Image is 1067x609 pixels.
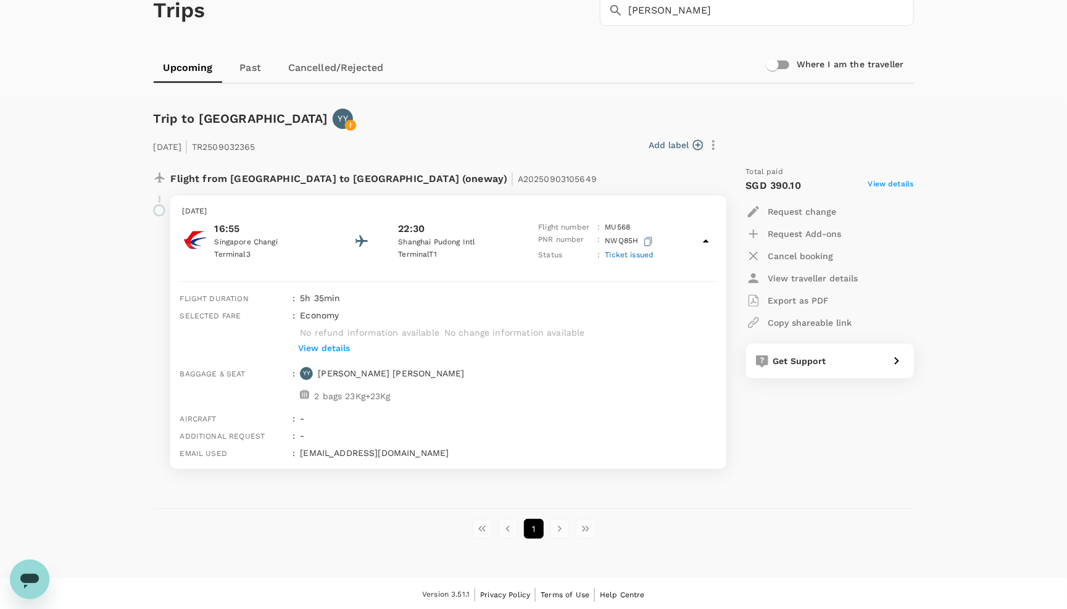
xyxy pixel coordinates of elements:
span: Terms of Use [541,590,589,599]
span: Version 3.51.1 [422,589,470,601]
p: View traveller details [768,272,858,284]
button: Cancel booking [746,245,834,267]
p: No change information available [444,326,585,339]
a: Terms of Use [541,588,589,602]
p: PNR number [538,234,592,249]
p: [DATE] [183,205,714,218]
div: - [295,407,716,425]
span: Selected fare [180,312,241,320]
h6: Where I am the traveller [797,58,904,72]
p: Flight number [538,222,592,234]
p: Flight from [GEOGRAPHIC_DATA] to [GEOGRAPHIC_DATA] (oneway) [171,166,597,188]
img: China Eastern Airlines [183,228,207,252]
p: Copy shareable link [768,317,852,329]
div: : [288,407,295,425]
span: Privacy Policy [480,590,530,599]
p: [DATE] TR2509032365 [154,134,255,156]
span: Ticket issued [605,251,654,259]
span: Baggage & seat [180,370,246,378]
p: NWQ85H [605,234,655,249]
img: baggage-icon [300,390,309,399]
div: - [295,425,716,442]
p: Terminal T1 [398,249,509,261]
button: Export as PDF [746,289,829,312]
div: : [288,287,295,304]
p: MU 568 [605,222,630,234]
a: Upcoming [154,53,223,83]
span: Total paid [746,166,784,178]
p: Export as PDF [768,294,829,307]
span: A20250903105649 [518,174,597,184]
div: : [288,362,295,407]
p: YY [303,369,310,378]
p: [PERSON_NAME] [PERSON_NAME] [318,367,464,379]
p: Request change [768,205,837,218]
button: page 1 [524,519,544,539]
span: Flight duration [180,294,249,303]
div: : [288,425,295,442]
p: Shanghai Pudong Intl [398,236,509,249]
p: [EMAIL_ADDRESS][DOMAIN_NAME] [300,447,716,459]
button: View traveller details [746,267,858,289]
p: Singapore Changi [215,236,326,249]
span: View details [868,178,914,193]
span: Aircraft [180,415,217,423]
p: 2 bags 23Kg+23Kg [314,390,390,402]
h6: Trip to [GEOGRAPHIC_DATA] [154,109,328,128]
p: SGD 390.10 [746,178,802,193]
p: No refund information available [300,326,439,339]
p: View details [298,342,350,354]
button: Add label [649,139,703,151]
p: : [597,234,600,249]
p: Request Add-ons [768,228,842,240]
button: Copy shareable link [746,312,852,334]
p: Status [538,249,592,262]
p: : [597,249,600,262]
a: Help Centre [600,588,645,602]
nav: pagination navigation [469,519,599,539]
p: Terminal 3 [215,249,326,261]
a: Cancelled/Rejected [278,53,394,83]
button: Request Add-ons [746,223,842,245]
div: : [288,442,295,459]
p: 5h 35min [300,292,716,304]
a: Past [223,53,278,83]
p: 16:55 [215,222,326,236]
p: economy [300,309,339,321]
p: Cancel booking [768,250,834,262]
span: | [511,170,515,187]
button: Request change [746,201,837,223]
button: View details [295,339,353,357]
p: YY [338,112,348,125]
span: Email used [180,449,228,458]
span: Help Centre [600,590,645,599]
a: Privacy Policy [480,588,530,602]
span: Additional request [180,432,265,441]
span: | [185,138,189,155]
p: 22:30 [398,222,425,236]
iframe: Button to launch messaging window [10,560,49,599]
div: : [288,304,295,362]
p: : [597,222,600,234]
span: Get Support [773,356,826,366]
